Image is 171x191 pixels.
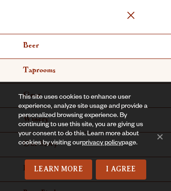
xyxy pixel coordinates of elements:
span: Taprooms [23,67,55,74]
a: Menu [126,6,136,26]
a: Learn More [25,159,92,180]
a: I Agree [96,159,146,180]
span: Beer [23,42,39,49]
span: No [155,132,164,141]
div: This site uses cookies to enhance user experience, analyze site usage and provide a personalized ... [18,93,153,159]
a: privacy policy [82,140,121,147]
